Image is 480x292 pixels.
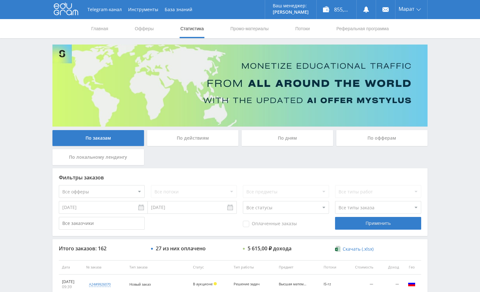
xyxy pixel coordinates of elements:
div: По локальному лендингу [52,149,144,165]
span: Скачать (.xlsx) [343,247,374,252]
th: Тип работы [230,260,275,275]
div: Применить [335,217,421,230]
div: По офферам [336,130,428,146]
p: Ваш менеджер: [273,3,309,8]
a: Офферы [134,19,154,38]
div: Решение задач [234,282,262,286]
a: Промо-материалы [230,19,269,38]
div: a24#9926070 [89,282,111,287]
th: Доход [376,260,402,275]
th: Тип заказа [126,260,190,275]
img: xlsx [335,246,340,252]
span: Оплаченные заказы [243,221,297,227]
div: Итого заказов: 162 [59,246,145,251]
th: Дата [59,260,83,275]
a: Главная [91,19,109,38]
div: Высшая математика [279,282,307,286]
div: 5 615,00 ₽ дохода [248,246,291,251]
img: rus.png [408,280,415,288]
span: Холд [214,282,217,285]
div: Фильтры заказов [59,175,421,180]
th: Гео [402,260,421,275]
img: Banner [52,45,428,127]
span: Новый заказ [129,282,151,287]
span: В аукционе [193,282,213,286]
div: По заказам [52,130,144,146]
div: По дням [242,130,333,146]
p: [PERSON_NAME] [273,10,309,15]
span: Марат [399,6,415,11]
div: IS-rz [324,282,342,286]
th: Потоки [320,260,345,275]
div: 27 из них оплачено [156,246,206,251]
th: Предмет [276,260,320,275]
th: № заказа [83,260,126,275]
div: 09:39 [62,284,80,289]
a: Статистика [180,19,204,38]
a: Потоки [295,19,311,38]
th: Статус [190,260,230,275]
input: Все заказчики [59,217,145,230]
a: Реферальная программа [336,19,389,38]
th: Стоимость [345,260,376,275]
div: По действиям [147,130,239,146]
a: Скачать (.xlsx) [335,246,373,252]
div: [DATE] [62,279,80,284]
